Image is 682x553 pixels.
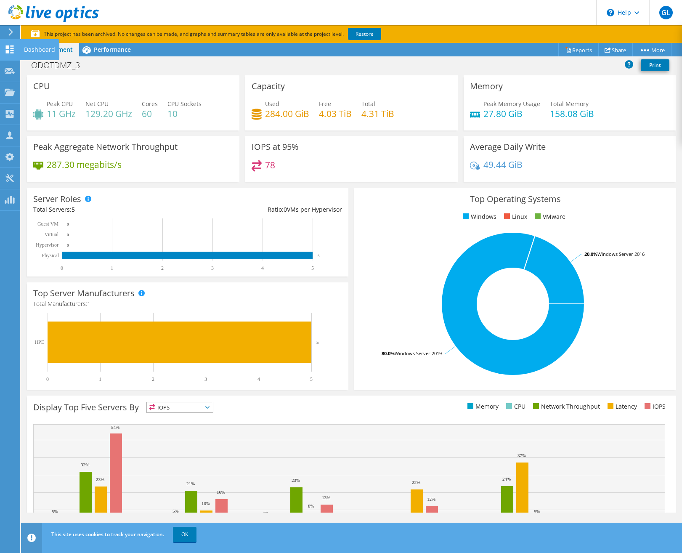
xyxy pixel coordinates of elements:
[33,82,50,91] h3: CPU
[584,251,597,257] tspan: 20.0%
[607,9,614,16] svg: \n
[412,480,420,485] text: 22%
[470,82,503,91] h3: Memory
[33,142,178,152] h3: Peak Aggregate Network Throughput
[36,242,58,248] text: Hypervisor
[461,212,496,221] li: Windows
[72,205,75,213] span: 5
[558,43,599,56] a: Reports
[310,376,313,382] text: 5
[111,425,119,430] text: 54%
[598,43,633,56] a: Share
[348,28,381,40] a: Restore
[534,509,540,514] text: 5%
[33,289,135,298] h3: Top Server Manufacturers
[47,160,122,169] h4: 287.30 megabits/s
[257,376,260,382] text: 4
[173,527,196,542] a: OK
[318,254,320,258] text: 5
[531,402,600,411] li: Network Throughput
[46,376,49,382] text: 0
[308,503,314,508] text: 8%
[470,142,546,152] h3: Average Daily Write
[188,205,342,214] div: Ratio: VMs per Hypervisor
[31,29,443,39] p: This project has been archived. No changes can be made, and graphs and summary tables are only av...
[361,194,669,204] h3: Top Operating Systems
[211,265,214,271] text: 3
[465,402,499,411] li: Memory
[383,512,389,517] text: 3%
[96,477,104,482] text: 23%
[45,231,59,237] text: Virtual
[33,299,342,308] h4: Total Manufacturers:
[641,59,669,71] a: Print
[87,300,90,308] span: 1
[263,510,269,516] text: 4%
[67,233,69,237] text: 0
[502,476,511,481] text: 24%
[632,43,671,56] a: More
[483,109,540,118] h4: 27.80 GiB
[167,100,202,108] span: CPU Sockets
[319,109,352,118] h4: 4.03 TiB
[278,513,284,518] text: 3%
[261,265,264,271] text: 4
[483,100,540,108] span: Peak Memory Usage
[61,265,63,271] text: 0
[20,39,59,60] div: Dashboard
[47,100,73,108] span: Peak CPU
[361,100,375,108] span: Total
[597,251,645,257] tspan: Windows Server 2016
[172,508,179,513] text: 5%
[142,109,158,118] h4: 60
[67,243,69,247] text: 0
[550,109,594,118] h4: 158.08 GiB
[316,340,319,345] text: 5
[550,100,589,108] span: Total Memory
[67,222,69,226] text: 0
[265,109,309,118] h4: 284.00 GiB
[204,376,207,382] text: 3
[284,205,287,213] span: 0
[322,495,330,500] text: 13%
[147,402,213,412] span: IOPS
[202,501,210,506] text: 10%
[502,212,527,221] li: Linux
[42,253,59,258] text: Physical
[33,194,81,204] h3: Server Roles
[252,142,299,152] h3: IOPS at 95%
[605,402,637,411] li: Latency
[47,109,76,118] h4: 11 GHz
[217,489,225,495] text: 16%
[161,265,164,271] text: 2
[111,265,113,271] text: 1
[659,6,673,19] span: GL
[265,100,279,108] span: Used
[167,109,202,118] h4: 10
[361,109,394,118] h4: 4.31 TiB
[265,160,275,170] h4: 78
[81,462,89,467] text: 32%
[642,402,666,411] li: IOPS
[427,497,435,502] text: 12%
[473,512,480,517] text: 3%
[517,453,526,458] text: 37%
[319,100,331,108] span: Free
[382,350,395,356] tspan: 80.0%
[252,82,285,91] h3: Capacity
[368,512,374,517] text: 3%
[292,478,300,483] text: 23%
[395,350,442,356] tspan: Windows Server 2019
[85,100,109,108] span: Net CPU
[186,481,195,486] text: 21%
[33,205,188,214] div: Total Servers:
[85,109,132,118] h4: 129.20 GHz
[67,512,73,517] text: 3%
[142,100,158,108] span: Cores
[504,402,525,411] li: CPU
[51,531,164,538] span: This site uses cookies to track your navigation.
[94,45,131,53] span: Performance
[37,221,58,227] text: Guest VM
[311,265,314,271] text: 5
[34,339,44,345] text: HPE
